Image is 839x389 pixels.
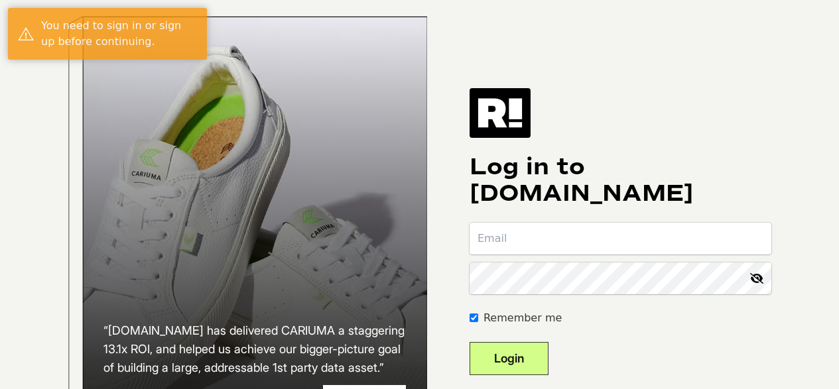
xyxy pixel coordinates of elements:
[41,18,197,50] div: You need to sign in or sign up before continuing.
[103,321,406,377] h2: “[DOMAIN_NAME] has delivered CARIUMA a staggering 13.1x ROI, and helped us achieve our bigger-pic...
[470,88,531,137] img: Retention.com
[484,310,562,326] label: Remember me
[470,154,771,207] h1: Log in to [DOMAIN_NAME]
[470,223,771,254] input: Email
[470,342,549,375] button: Login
